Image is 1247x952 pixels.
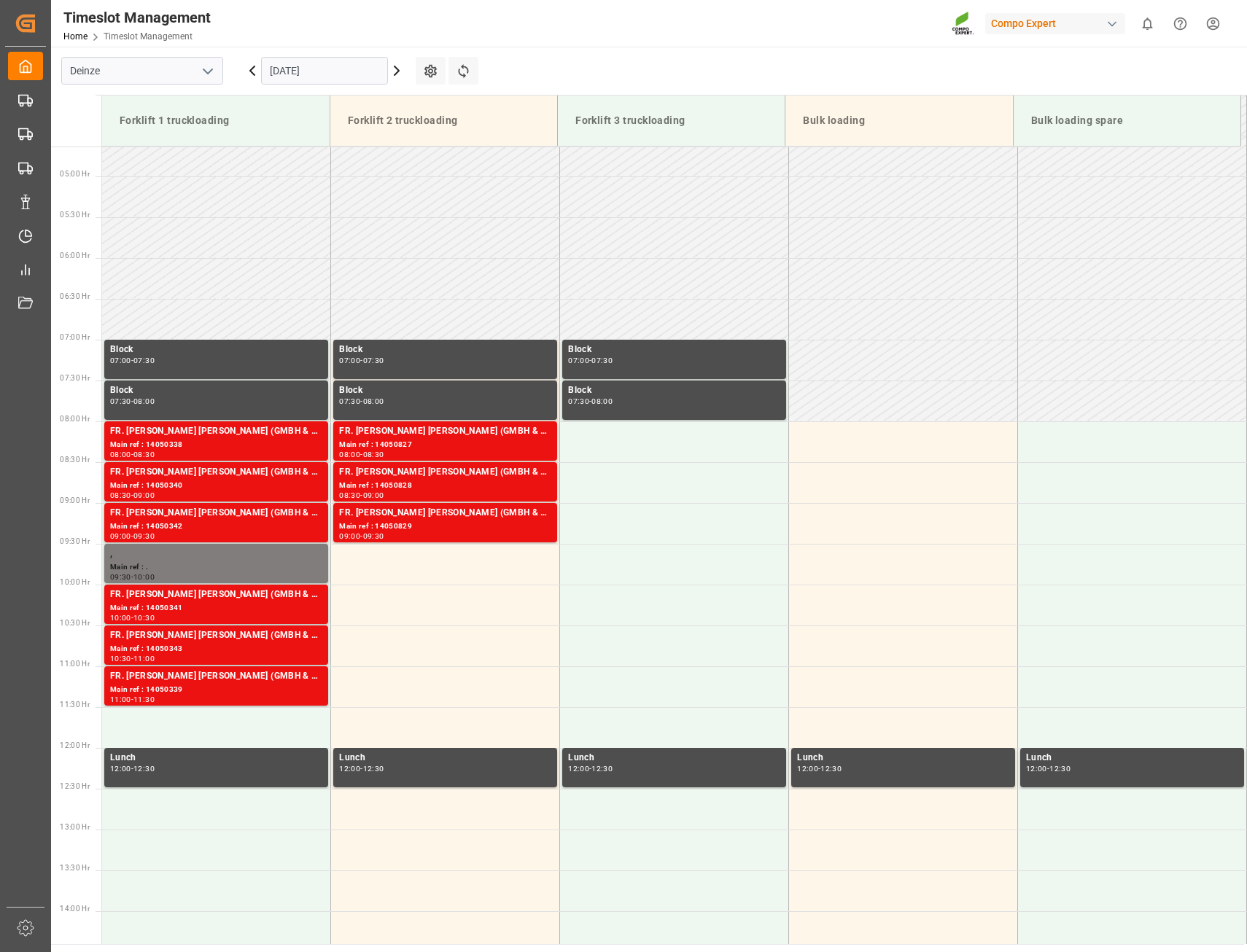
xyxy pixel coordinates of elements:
[110,588,322,602] div: FR. [PERSON_NAME] [PERSON_NAME] (GMBH & CO.) KG, COMPO EXPERT Benelux N.V.
[63,31,88,42] a: Home
[110,628,322,643] div: FR. [PERSON_NAME] [PERSON_NAME] (GMBH & CO.) KG, COMPO EXPERT Benelux N.V.
[339,398,360,405] div: 07:30
[131,655,133,662] div: -
[110,480,322,492] div: Main ref : 14050340
[133,398,155,405] div: 08:00
[568,751,780,765] div: Lunch
[110,614,131,621] div: 10:00
[339,533,360,539] div: 09:00
[110,451,131,458] div: 08:00
[133,574,155,580] div: 10:00
[133,696,155,703] div: 11:30
[60,660,90,668] span: 11:00 Hr
[110,751,322,765] div: Lunch
[131,492,133,499] div: -
[339,492,360,499] div: 08:30
[110,547,322,561] div: ,
[568,765,589,772] div: 12:00
[1164,7,1197,40] button: Help Center
[952,11,975,36] img: Screenshot%202023-09-29%20at%2010.02.21.png_1712312052.png
[1047,765,1049,772] div: -
[591,357,613,364] div: 07:30
[363,533,384,539] div: 09:30
[110,684,322,696] div: Main ref : 14050339
[363,451,384,458] div: 08:30
[60,415,90,423] span: 08:00 Hr
[360,765,362,772] div: -
[131,696,133,703] div: -
[339,343,551,357] div: Block
[110,383,322,398] div: Block
[591,765,613,772] div: 12:30
[110,696,131,703] div: 11:00
[110,520,322,533] div: Main ref : 14050342
[339,520,551,533] div: Main ref : 14050829
[110,669,322,684] div: FR. [PERSON_NAME] [PERSON_NAME] (GMBH & CO.) KG, COMPO EXPERT Benelux N.V.
[110,643,322,655] div: Main ref : 14050343
[110,492,131,499] div: 08:30
[570,107,773,134] div: Forklift 3 truckloading
[60,905,90,913] span: 14:00 Hr
[60,496,90,504] span: 09:00 Hr
[339,451,360,458] div: 08:00
[110,655,131,662] div: 10:30
[339,765,360,772] div: 12:00
[60,537,90,545] span: 09:30 Hr
[60,292,90,300] span: 06:30 Hr
[985,13,1125,34] div: Compo Expert
[60,333,90,341] span: 07:00 Hr
[60,211,90,219] span: 05:30 Hr
[589,765,591,772] div: -
[1026,765,1047,772] div: 12:00
[133,533,155,539] div: 09:30
[1049,765,1071,772] div: 12:30
[196,60,218,82] button: open menu
[63,7,211,28] div: Timeslot Management
[339,439,551,451] div: Main ref : 14050827
[568,398,589,405] div: 07:30
[133,451,155,458] div: 08:30
[591,398,613,405] div: 08:00
[339,480,551,492] div: Main ref : 14050828
[133,614,155,621] div: 10:30
[339,383,551,398] div: Block
[985,9,1131,37] button: Compo Expert
[133,765,155,772] div: 12:30
[61,57,223,85] input: Type to search/select
[110,561,322,574] div: Main ref : .
[1131,7,1164,40] button: show 0 new notifications
[261,57,388,85] input: DD.MM.YYYY
[1026,751,1238,765] div: Lunch
[1025,107,1229,134] div: Bulk loading spare
[363,765,384,772] div: 12:30
[363,398,384,405] div: 08:00
[568,343,780,357] div: Block
[131,765,133,772] div: -
[131,451,133,458] div: -
[60,701,90,709] span: 11:30 Hr
[60,251,90,260] span: 06:00 Hr
[110,506,322,520] div: FR. [PERSON_NAME] [PERSON_NAME] (GMBH & CO.) KG, COMPO EXPERT Benelux N.V.
[60,741,90,749] span: 12:00 Hr
[360,533,362,539] div: -
[133,655,155,662] div: 11:00
[360,451,362,458] div: -
[110,574,131,580] div: 09:30
[363,492,384,499] div: 09:00
[363,357,384,364] div: 07:30
[339,424,551,439] div: FR. [PERSON_NAME] [PERSON_NAME] (GMBH & CO.) KG, COMPO EXPERT Benelux N.V.
[818,765,820,772] div: -
[797,751,1009,765] div: Lunch
[360,492,362,499] div: -
[339,751,551,765] div: Lunch
[60,782,90,790] span: 12:30 Hr
[110,602,322,614] div: Main ref : 14050341
[342,107,545,134] div: Forklift 2 truckloading
[60,578,90,586] span: 10:00 Hr
[339,506,551,520] div: FR. [PERSON_NAME] [PERSON_NAME] (GMBH & CO.) KG, COMPO EXPERT Benelux N.V.
[568,357,589,364] div: 07:00
[60,456,90,464] span: 08:30 Hr
[339,465,551,480] div: FR. [PERSON_NAME] [PERSON_NAME] (GMBH & CO.) KG, COMPO EXPERT Benelux N.V.
[797,765,818,772] div: 12:00
[60,374,90,382] span: 07:30 Hr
